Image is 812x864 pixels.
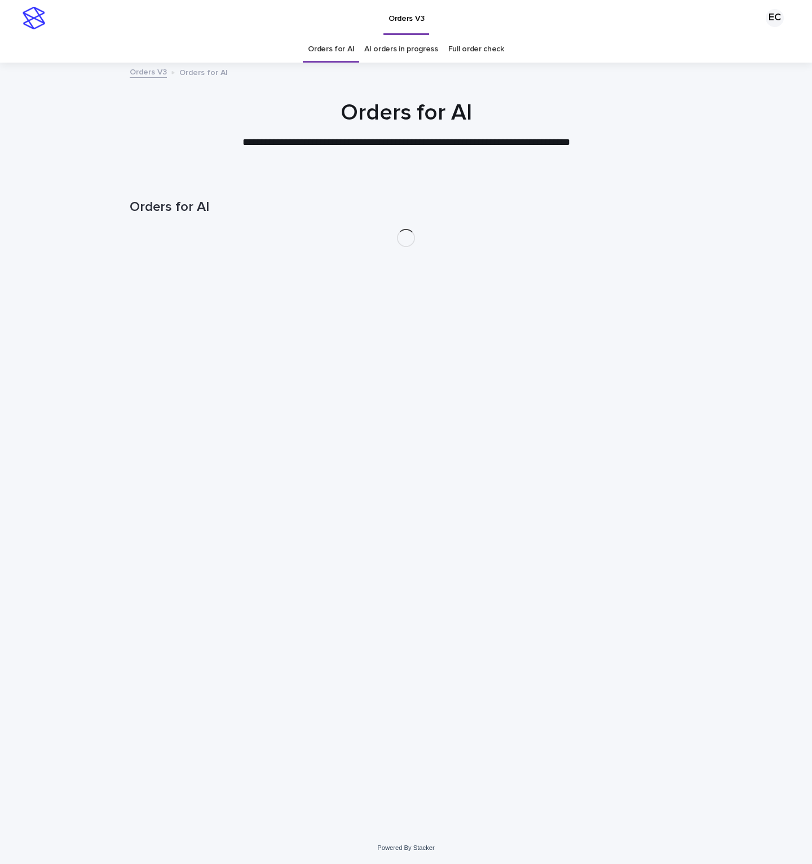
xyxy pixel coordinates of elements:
div: EC [766,9,784,27]
a: Full order check [448,36,504,63]
a: AI orders in progress [364,36,438,63]
a: Powered By Stacker [377,844,434,851]
a: Orders for AI [308,36,354,63]
a: Orders V3 [130,65,167,78]
h1: Orders for AI [130,99,682,126]
img: stacker-logo-s-only.png [23,7,45,29]
p: Orders for AI [179,65,228,78]
h1: Orders for AI [130,199,682,215]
